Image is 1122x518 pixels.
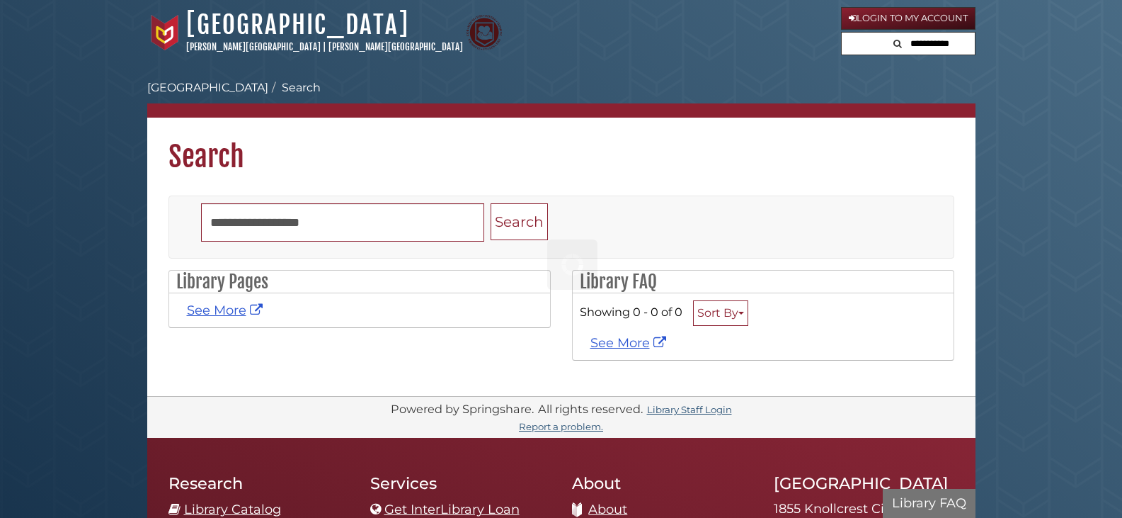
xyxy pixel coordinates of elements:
nav: breadcrumb [147,79,975,118]
img: Calvin University [147,15,183,50]
a: [PERSON_NAME][GEOGRAPHIC_DATA] [328,41,463,52]
h2: Library FAQ [573,271,954,293]
button: Search [491,203,548,241]
a: Report a problem. [519,421,603,432]
h1: Search [147,118,975,174]
a: Library Staff Login [647,404,732,415]
div: Powered by Springshare. [389,402,536,416]
button: Search [889,33,906,52]
a: [PERSON_NAME][GEOGRAPHIC_DATA] [186,41,321,52]
button: Library FAQ [883,489,975,518]
button: Sort By [693,300,748,326]
a: Get InterLibrary Loan [384,502,520,517]
span: Showing 0 - 0 of 0 [580,305,682,319]
li: Search [268,79,321,96]
h2: Services [370,473,551,493]
a: Library Catalog [184,502,281,517]
div: All rights reserved. [536,402,645,416]
a: See More [187,303,266,318]
a: See More [590,335,670,351]
h2: About [572,473,752,493]
img: Working... [561,254,583,276]
h2: Library Pages [169,271,550,293]
h2: Research [168,473,349,493]
span: | [323,41,326,52]
a: Login to My Account [841,7,975,30]
img: Calvin Theological Seminary [466,15,502,50]
a: [GEOGRAPHIC_DATA] [186,9,409,40]
i: Search [893,39,902,48]
h2: [GEOGRAPHIC_DATA] [774,473,954,493]
a: [GEOGRAPHIC_DATA] [147,81,268,94]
